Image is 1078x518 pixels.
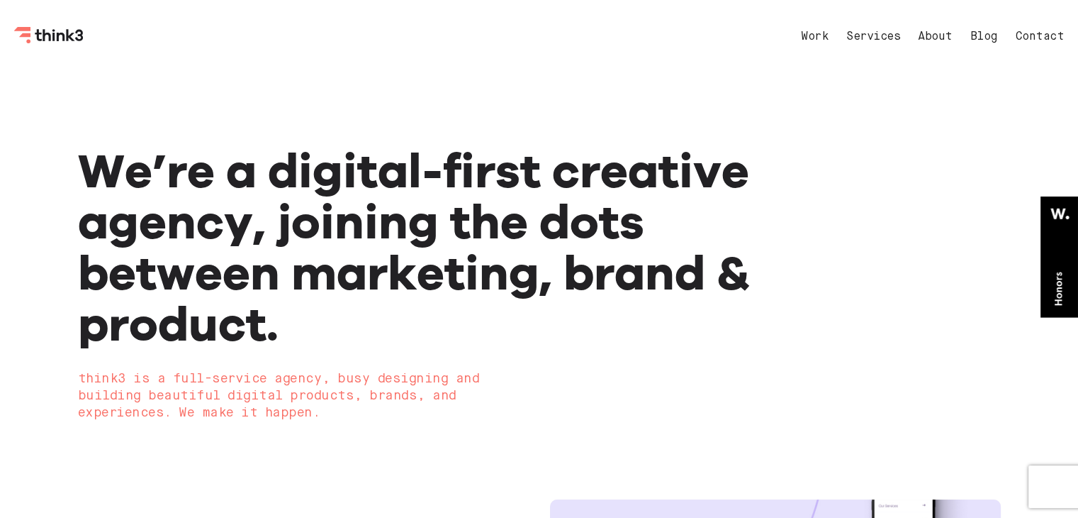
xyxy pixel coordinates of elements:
[970,31,998,43] a: Blog
[78,145,816,349] h1: We’re a digital-first creative agency, joining the dots between marketing, brand & product.
[801,31,829,43] a: Work
[78,370,816,421] h2: think3 is a full-service agency, busy designing and building beautiful digital products, brands, ...
[14,33,85,46] a: Think3 Logo
[846,31,900,43] a: Services
[918,31,953,43] a: About
[1016,31,1065,43] a: Contact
